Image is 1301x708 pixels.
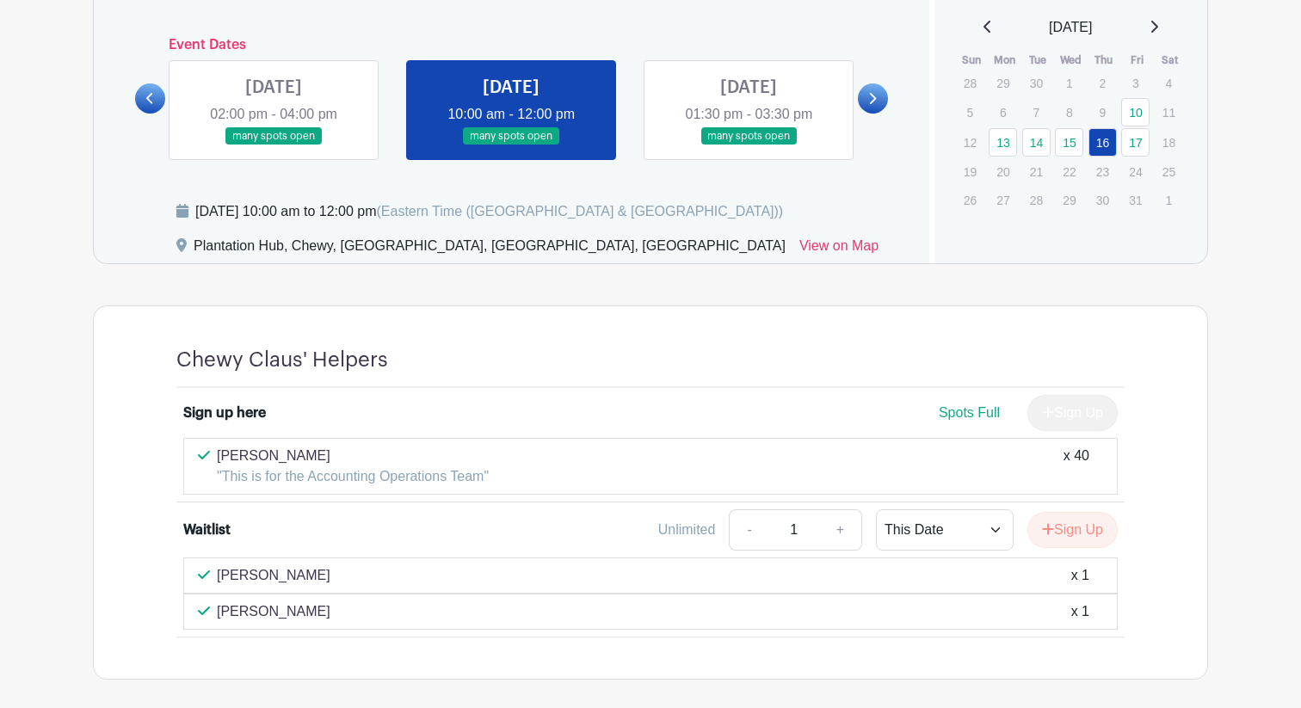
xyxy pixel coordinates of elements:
[1121,187,1150,213] p: 31
[799,236,879,263] a: View on Map
[183,403,266,423] div: Sign up here
[658,520,716,540] div: Unlimited
[956,70,984,96] p: 28
[217,466,489,487] p: "This is for the Accounting Operations Team"
[1054,52,1088,69] th: Wed
[1055,187,1083,213] p: 29
[1120,52,1154,69] th: Fri
[819,509,862,551] a: +
[1027,512,1118,548] button: Sign Up
[1021,52,1055,69] th: Tue
[1088,99,1117,126] p: 9
[217,565,330,586] p: [PERSON_NAME]
[1071,565,1089,586] div: x 1
[989,187,1017,213] p: 27
[1121,98,1150,126] a: 10
[1155,99,1183,126] p: 11
[1121,128,1150,157] a: 17
[989,99,1017,126] p: 6
[1064,446,1089,487] div: x 40
[376,204,783,219] span: (Eastern Time ([GEOGRAPHIC_DATA] & [GEOGRAPHIC_DATA]))
[1121,70,1150,96] p: 3
[1022,70,1051,96] p: 30
[183,520,231,540] div: Waitlist
[1055,128,1083,157] a: 15
[1155,187,1183,213] p: 1
[956,129,984,156] p: 12
[1088,158,1117,185] p: 23
[1154,52,1187,69] th: Sat
[1155,70,1183,96] p: 4
[989,70,1017,96] p: 29
[956,158,984,185] p: 19
[1088,187,1117,213] p: 30
[956,99,984,126] p: 5
[1055,99,1083,126] p: 8
[956,187,984,213] p: 26
[1071,601,1089,622] div: x 1
[1022,99,1051,126] p: 7
[1088,128,1117,157] a: 16
[1055,70,1083,96] p: 1
[217,446,489,466] p: [PERSON_NAME]
[729,509,768,551] a: -
[1055,158,1083,185] p: 22
[988,52,1021,69] th: Mon
[1155,158,1183,185] p: 25
[1022,128,1051,157] a: 14
[989,158,1017,185] p: 20
[1121,158,1150,185] p: 24
[1022,187,1051,213] p: 28
[955,52,989,69] th: Sun
[176,348,388,372] h4: Chewy Claus' Helpers
[195,201,783,222] div: [DATE] 10:00 am to 12:00 pm
[1088,70,1117,96] p: 2
[1088,52,1121,69] th: Thu
[1022,158,1051,185] p: 21
[1049,17,1092,38] span: [DATE]
[217,601,330,622] p: [PERSON_NAME]
[989,128,1017,157] a: 13
[1155,129,1183,156] p: 18
[194,236,786,263] div: Plantation Hub, Chewy, [GEOGRAPHIC_DATA], [GEOGRAPHIC_DATA], [GEOGRAPHIC_DATA]
[165,37,858,53] h6: Event Dates
[939,405,1000,420] span: Spots Full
